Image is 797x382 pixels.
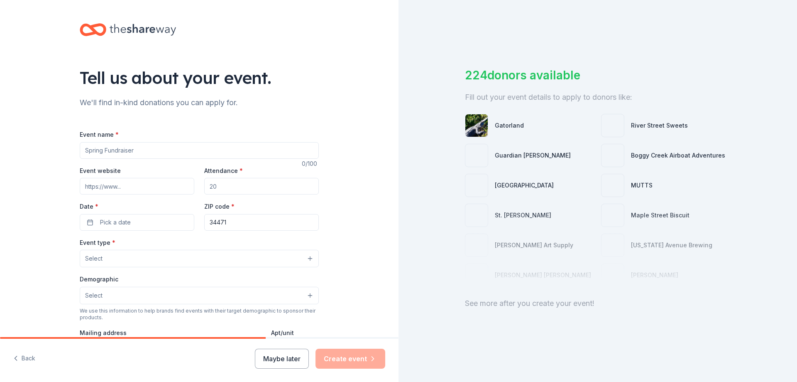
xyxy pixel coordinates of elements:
[495,180,554,190] div: [GEOGRAPHIC_DATA]
[495,150,571,160] div: Guardian [PERSON_NAME]
[80,308,319,321] div: We use this information to help brands find events with their target demographic to sponsor their...
[80,167,121,175] label: Event website
[80,329,127,337] label: Mailing address
[80,214,194,231] button: Pick a date
[80,287,319,304] button: Select
[204,202,235,211] label: ZIP code
[302,159,319,169] div: 0 /100
[601,114,624,137] img: photo for River Street Sweets
[631,150,725,160] div: Boggy Creek Airboat Adventures
[465,174,488,197] img: photo for Wind Creek Hospitality
[465,297,731,310] div: See more after you create your event!
[80,96,319,109] div: We'll find in-kind donations you can apply for.
[631,121,688,131] div: River Street Sweets
[80,142,319,159] input: Spring Fundraiser
[80,202,194,211] label: Date
[465,91,731,104] div: Fill out your event details to apply to donors like:
[271,329,294,337] label: Apt/unit
[80,275,118,283] label: Demographic
[13,350,35,367] button: Back
[204,167,243,175] label: Attendance
[80,250,319,267] button: Select
[204,178,319,195] input: 20
[465,144,488,167] img: photo for Guardian Angel Device
[80,131,119,139] label: Event name
[255,349,309,369] button: Maybe later
[80,239,115,247] label: Event type
[85,254,103,264] span: Select
[80,66,319,89] div: Tell us about your event.
[465,114,488,137] img: photo for Gatorland
[495,121,524,131] div: Gatorland
[85,291,103,301] span: Select
[601,144,624,167] img: photo for Boggy Creek Airboat Adventures
[601,174,624,197] img: photo for MUTTS
[204,214,319,231] input: 12345 (U.S. only)
[100,217,131,227] span: Pick a date
[80,178,194,195] input: https://www...
[465,67,731,84] div: 224 donors available
[631,180,653,190] div: MUTTS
